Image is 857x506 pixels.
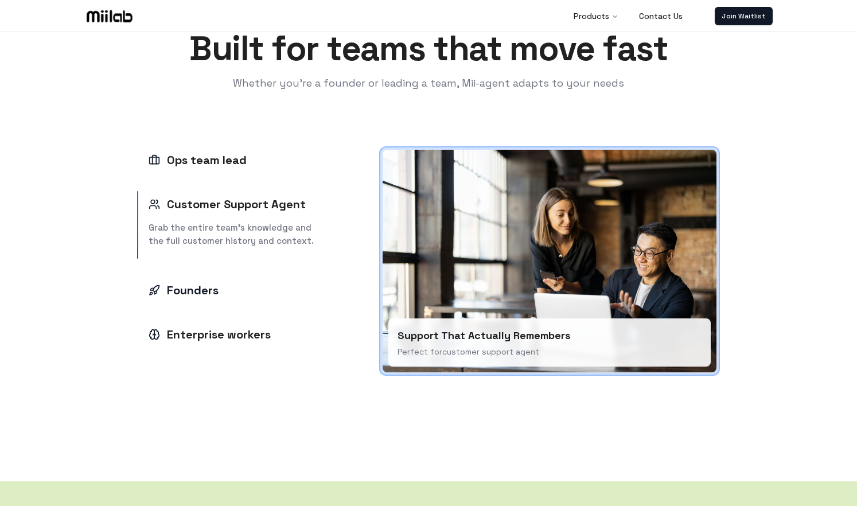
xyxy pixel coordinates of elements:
[137,191,338,217] button: Customer Support Agent
[398,346,702,357] p: Perfect for customer support agent
[149,152,247,168] div: Ops team lead
[149,282,219,298] div: Founders
[189,75,668,91] p: Whether you're a founder or leading a team, Mii-agent adapts to your needs
[137,321,338,347] button: Enterprise workers
[137,217,338,259] div: Customer Support Agent
[564,5,692,28] nav: Main
[149,196,306,212] div: Customer Support Agent
[564,5,628,28] button: Products
[398,328,702,344] h3: Support That Actually Remembers
[383,150,716,372] img: Customer Support Agent
[630,5,692,28] a: Contact Us
[715,7,773,25] a: Join Waitlist
[137,277,338,303] button: Founders
[84,7,135,25] img: Logo
[137,147,338,173] button: Ops team lead
[189,32,668,66] h2: Built for teams that move fast
[149,221,326,247] p: Grab the entire team’s knowledge and the full customer history and context.
[149,326,271,342] div: Enterprise workers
